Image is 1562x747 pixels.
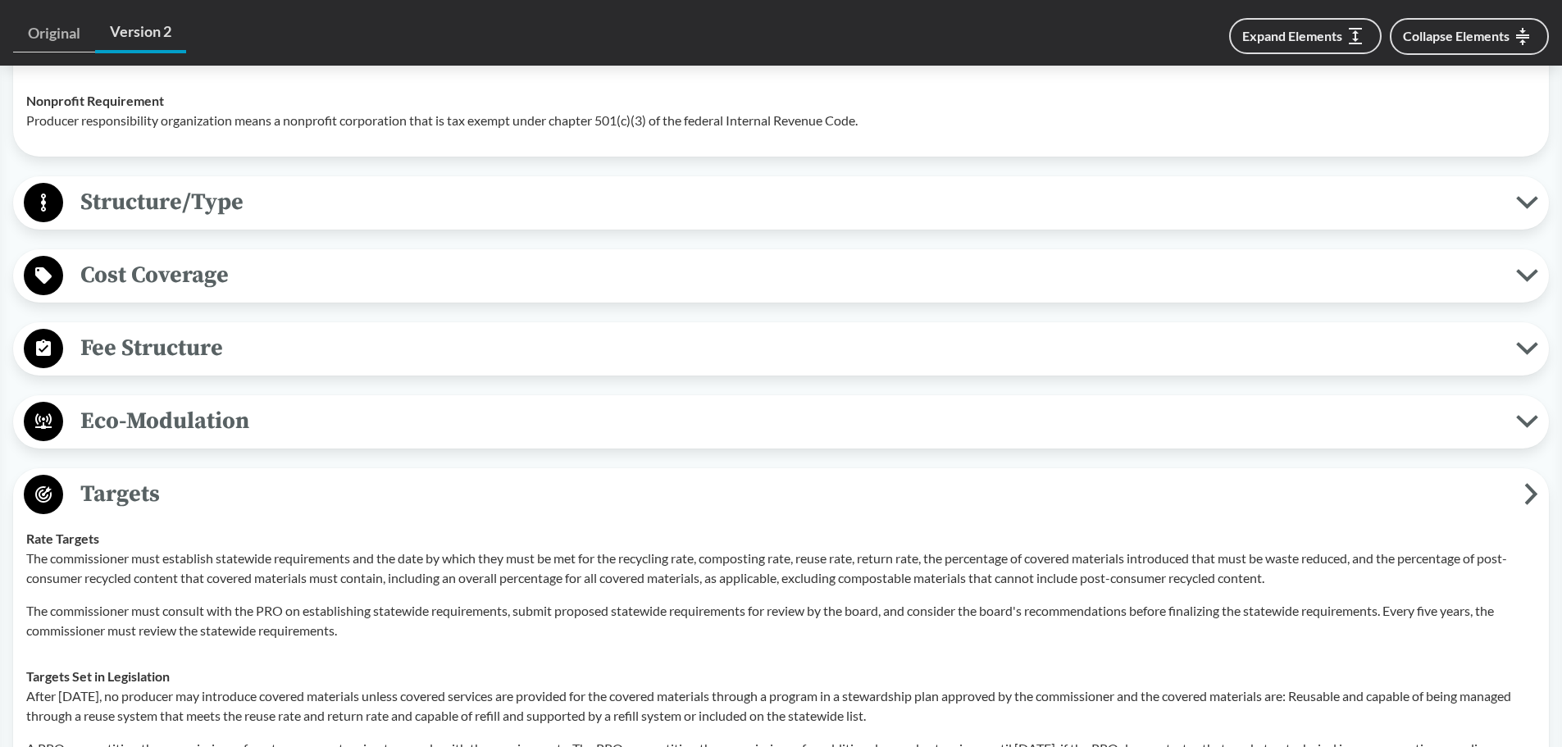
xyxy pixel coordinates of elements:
[1229,18,1382,54] button: Expand Elements
[26,93,164,108] strong: Nonprofit Requirement
[19,401,1543,443] button: Eco-Modulation
[19,182,1543,224] button: Structure/Type
[63,476,1524,512] span: Targets
[19,328,1543,370] button: Fee Structure
[26,668,170,684] strong: Targets Set in Legislation
[1390,18,1549,55] button: Collapse Elements
[63,403,1516,440] span: Eco-Modulation
[19,474,1543,516] button: Targets
[63,184,1516,221] span: Structure/Type
[63,330,1516,367] span: Fee Structure
[95,13,186,53] a: Version 2
[26,686,1536,726] p: After [DATE], no producer may introduce covered materials unless covered services are provided fo...
[63,257,1516,294] span: Cost Coverage
[26,111,1536,130] p: Producer responsibility organization means a nonprofit corporation that is tax exempt under chapt...
[13,15,95,52] a: Original
[26,531,99,546] strong: Rate Targets
[19,255,1543,297] button: Cost Coverage
[26,601,1536,640] p: The commissioner must consult with the PRO on establishing statewide requirements, submit propose...
[26,549,1536,588] p: The commissioner must establish statewide requirements and the date by which they must be met for...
